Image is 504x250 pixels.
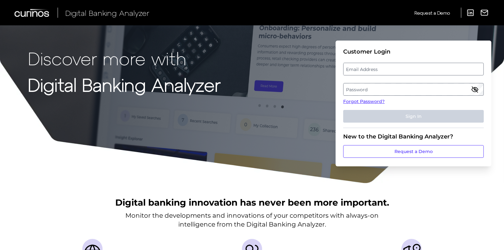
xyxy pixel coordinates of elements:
[343,110,484,123] button: Sign In
[15,9,50,17] img: Curinos
[28,48,221,68] p: Discover more with
[343,48,484,55] div: Customer Login
[414,8,450,18] a: Request a Demo
[343,98,484,105] a: Forgot Password?
[343,133,484,140] div: New to the Digital Banking Analyzer?
[343,84,483,95] label: Password
[65,8,149,17] span: Digital Banking Analyzer
[343,145,484,158] a: Request a Demo
[125,211,379,229] p: Monitor the developments and innovations of your competitors with always-on intelligence from the...
[28,74,221,95] strong: Digital Banking Analyzer
[414,10,450,16] span: Request a Demo
[343,63,483,75] label: Email Address
[115,196,389,208] h2: Digital banking innovation has never been more important.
